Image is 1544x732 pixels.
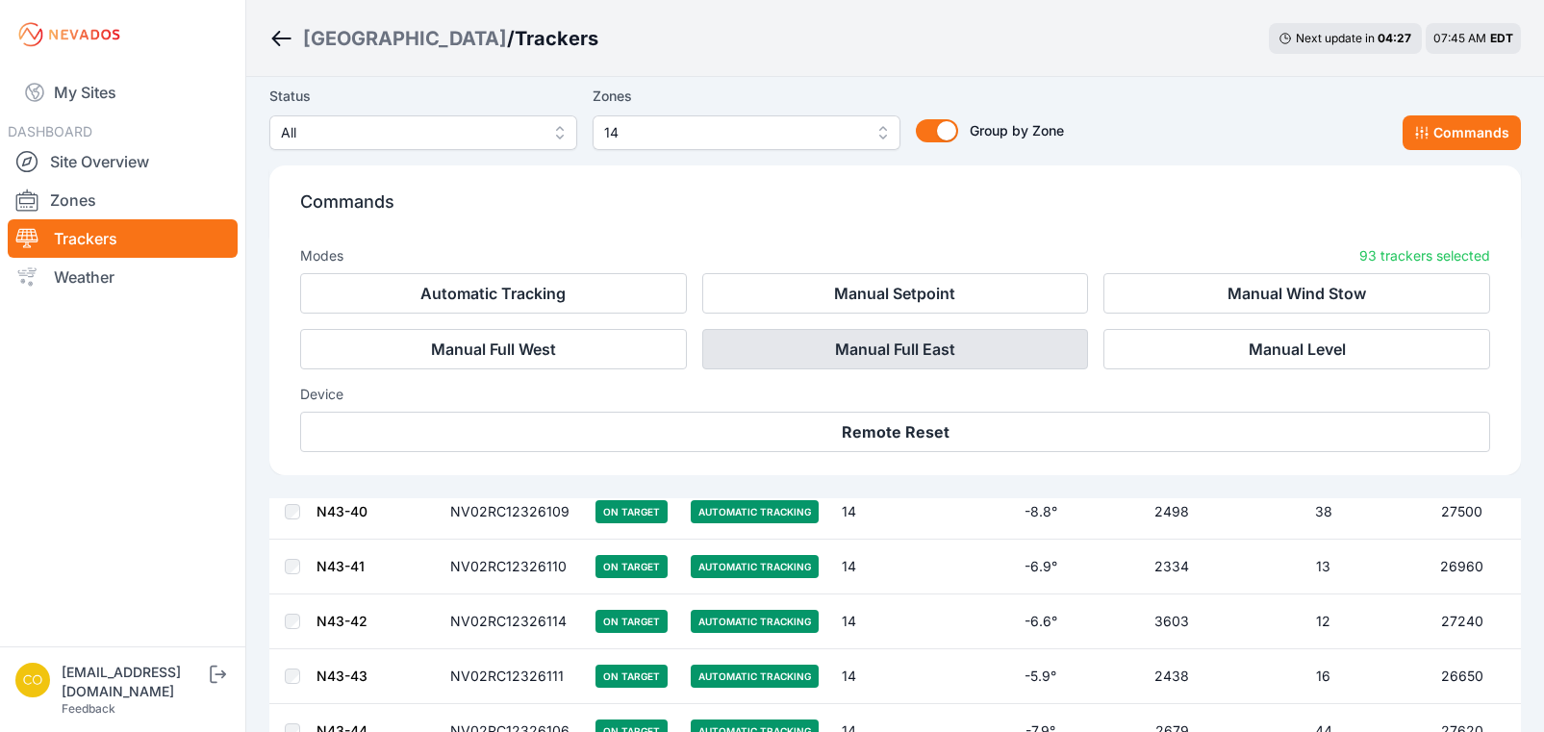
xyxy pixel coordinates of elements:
div: [EMAIL_ADDRESS][DOMAIN_NAME] [62,663,206,701]
td: 3603 [1100,594,1244,649]
td: -6.9° [981,540,1100,594]
img: Nevados [15,19,123,50]
span: / [507,25,515,52]
a: Feedback [62,701,115,716]
span: DASHBOARD [8,123,92,139]
span: Automatic Tracking [691,610,819,633]
td: 26650 [1403,649,1521,704]
a: N43-42 [316,613,367,629]
span: 14 [604,121,862,144]
span: EDT [1490,31,1513,45]
a: N43-40 [316,503,367,519]
button: All [269,115,577,150]
td: NV02RC12326111 [439,649,584,704]
span: 07:45 AM [1433,31,1486,45]
td: 2498 [1100,485,1244,540]
td: 14 [830,649,902,704]
td: -8.8° [981,485,1100,540]
td: 14 [830,540,902,594]
div: 04 : 27 [1378,31,1412,46]
button: Manual Full East [702,329,1089,369]
td: 27240 [1403,594,1521,649]
h3: Modes [300,246,343,265]
a: N43-41 [316,558,365,574]
label: Status [269,85,577,108]
span: All [281,121,539,144]
td: 27500 [1403,485,1521,540]
label: Zones [593,85,900,108]
td: NV02RC12326110 [439,540,584,594]
span: Automatic Tracking [691,665,819,688]
span: Group by Zone [970,122,1064,139]
button: Remote Reset [300,412,1490,452]
td: 12 [1244,594,1403,649]
span: On Target [595,610,668,633]
span: Next update in [1296,31,1375,45]
a: Trackers [8,219,238,258]
nav: Breadcrumb [269,13,598,63]
p: 93 trackers selected [1359,246,1490,265]
a: Zones [8,181,238,219]
td: NV02RC12326114 [439,594,584,649]
td: -5.9° [981,649,1100,704]
span: Automatic Tracking [691,500,819,523]
td: 38 [1244,485,1403,540]
a: N43-43 [316,668,367,684]
button: Automatic Tracking [300,273,687,314]
td: 2334 [1100,540,1244,594]
button: 14 [593,115,900,150]
button: Manual Wind Stow [1103,273,1490,314]
td: 14 [830,594,902,649]
span: On Target [595,555,668,578]
span: On Target [595,665,668,688]
img: controlroomoperator@invenergy.com [15,663,50,697]
p: Commands [300,189,1490,231]
a: [GEOGRAPHIC_DATA] [303,25,507,52]
span: Automatic Tracking [691,555,819,578]
a: My Sites [8,69,238,115]
button: Commands [1403,115,1521,150]
td: -6.6° [981,594,1100,649]
td: 16 [1244,649,1403,704]
td: NV02RC12326109 [439,485,584,540]
td: 2438 [1100,649,1244,704]
h3: Trackers [515,25,598,52]
button: Manual Setpoint [702,273,1089,314]
td: 14 [830,485,902,540]
td: 13 [1244,540,1403,594]
button: Manual Level [1103,329,1490,369]
a: Weather [8,258,238,296]
a: Site Overview [8,142,238,181]
span: On Target [595,500,668,523]
h3: Device [300,385,1490,404]
td: 26960 [1403,540,1521,594]
button: Manual Full West [300,329,687,369]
